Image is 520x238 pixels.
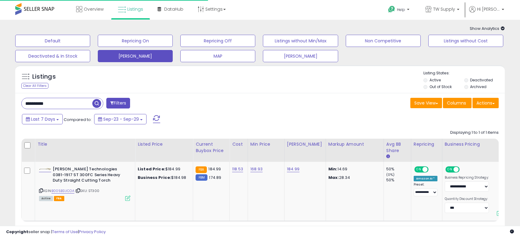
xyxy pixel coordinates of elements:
span: Show Analytics [470,26,505,31]
div: ASIN: [39,166,130,200]
small: FBA [196,166,207,173]
div: $184.98 [138,175,188,180]
div: Current Buybox Price [196,141,227,154]
span: Columns [447,100,466,106]
p: 14.69 [328,166,379,172]
a: Terms of Use [52,229,78,235]
span: Last 7 Days [31,116,55,122]
button: Columns [443,98,472,108]
span: ON [415,167,423,172]
span: 184.99 [208,166,221,172]
a: 168.93 [250,166,263,172]
div: Min Price [250,141,282,147]
span: DataHub [164,6,183,12]
button: Filters [106,98,130,108]
span: FBA [54,196,64,201]
div: 50% [386,166,411,172]
i: Get Help [388,5,395,13]
small: (0%) [386,172,395,177]
div: 50% [386,177,411,183]
img: 21kPs4AZ-SL._SL40_.jpg [39,168,51,170]
span: TW Supply [433,6,455,12]
a: Privacy Policy [79,229,106,235]
button: Sep-23 - Sep-29 [94,114,147,124]
button: Save View [410,98,442,108]
b: Listed Price: [138,166,165,172]
a: 184.99 [287,166,299,172]
span: OFF [428,167,437,172]
a: 118.53 [232,166,243,172]
label: Deactivated [470,77,493,83]
p: Listing States: [423,70,505,76]
span: Sep-23 - Sep-29 [103,116,139,122]
div: Repricing [414,141,440,147]
div: $184.99 [138,166,188,172]
span: Compared to: [64,117,92,123]
button: Listings without Cost [428,35,503,47]
button: Last 7 Days [22,114,63,124]
div: Avg BB Share [386,141,409,154]
button: Non Competitive [346,35,421,47]
label: Out of Stock [430,84,452,89]
div: Displaying 1 to 1 of 1 items [450,130,499,136]
div: [PERSON_NAME] [287,141,323,147]
span: Overview [84,6,104,12]
span: Help [397,7,405,12]
span: Hi [PERSON_NAME] [477,6,500,12]
label: Business Repricing Strategy: [445,176,489,180]
a: Hi [PERSON_NAME] [469,6,504,20]
span: 174.89 [209,175,221,180]
h5: Listings [32,73,56,81]
div: Clear All Filters [21,83,48,89]
button: Listings without Min/Max [263,35,338,47]
span: OFF [458,167,468,172]
label: Archived [470,84,486,89]
div: Business Pricing [445,141,507,147]
a: B005BSUCOA [51,188,74,194]
b: [PERSON_NAME] Technologies 0381-1917 ST 300FC Series Heavy Duty Straight Cutting Torch [53,166,127,185]
p: 28.34 [328,175,379,180]
div: seller snap | | [6,229,106,235]
label: Quantity Discount Strategy: [445,197,489,201]
span: Listings [127,6,143,12]
div: Cost [232,141,245,147]
button: [PERSON_NAME] [98,50,173,62]
div: Markup Amount [328,141,381,147]
strong: Max: [328,175,339,180]
div: Listed Price [138,141,190,147]
strong: Min: [328,166,338,172]
span: | SKU: ST300 [75,188,99,193]
small: FBM [196,174,207,181]
button: Deactivated & In Stock [15,50,90,62]
div: Preset: [414,183,437,196]
span: ON [446,167,454,172]
button: Repricing On [98,35,173,47]
button: [PERSON_NAME] [263,50,338,62]
small: Avg BB Share. [386,154,390,159]
button: Actions [472,98,499,108]
a: Help [383,1,416,20]
button: MAP [180,50,255,62]
button: Default [15,35,90,47]
span: All listings currently available for purchase on Amazon [39,196,53,201]
button: Repricing Off [180,35,255,47]
b: Business Price: [138,175,171,180]
label: Active [430,77,441,83]
strong: Copyright [6,229,28,235]
div: Title [37,141,133,147]
div: Amazon AI * [414,176,437,181]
